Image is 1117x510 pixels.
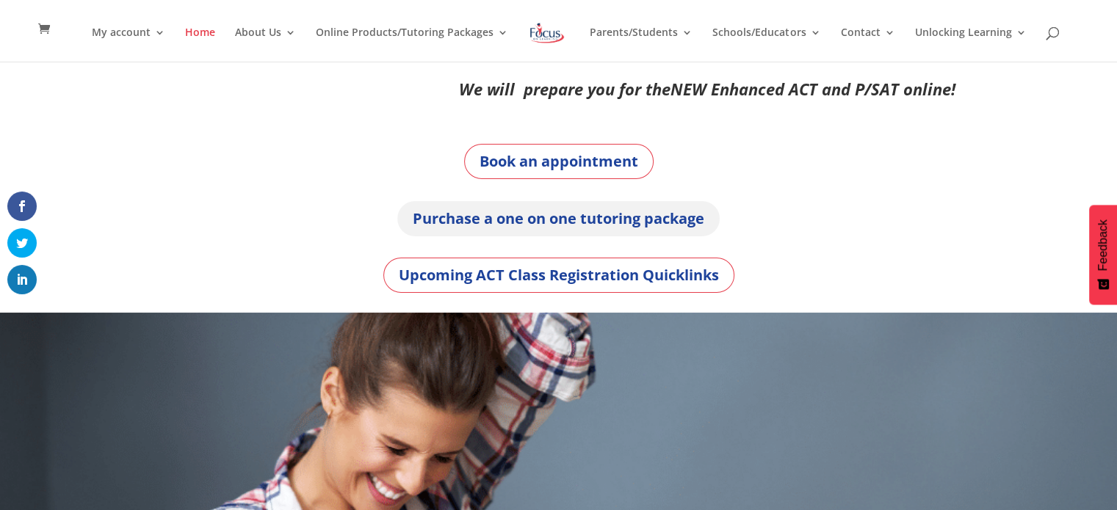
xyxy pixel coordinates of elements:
[1089,205,1117,305] button: Feedback - Show survey
[712,27,820,62] a: Schools/Educators
[670,78,955,100] em: NEW Enhanced ACT and P/SAT online!
[1096,219,1110,271] span: Feedback
[590,27,693,62] a: Parents/Students
[92,27,165,62] a: My account
[185,27,215,62] a: Home
[464,144,654,179] a: Book an appointment
[316,27,508,62] a: Online Products/Tutoring Packages
[528,20,566,46] img: Focus on Learning
[914,27,1026,62] a: Unlocking Learning
[397,201,720,236] a: Purchase a one on one tutoring package
[383,258,734,293] a: Upcoming ACT Class Registration Quicklinks
[235,27,296,62] a: About Us
[459,78,670,100] em: We will prepare you for the
[840,27,894,62] a: Contact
